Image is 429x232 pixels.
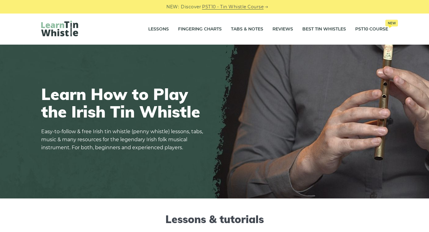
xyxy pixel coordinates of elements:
[148,22,169,37] a: Lessons
[272,22,293,37] a: Reviews
[231,22,263,37] a: Tabs & Notes
[41,128,207,152] p: Easy-to-follow & free Irish tin whistle (penny whistle) lessons, tabs, music & many resources for...
[302,22,346,37] a: Best Tin Whistles
[355,22,388,37] a: PST10 CourseNew
[385,20,398,26] span: New
[41,21,78,36] img: LearnTinWhistle.com
[41,85,207,120] h1: Learn How to Play the Irish Tin Whistle
[178,22,222,37] a: Fingering Charts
